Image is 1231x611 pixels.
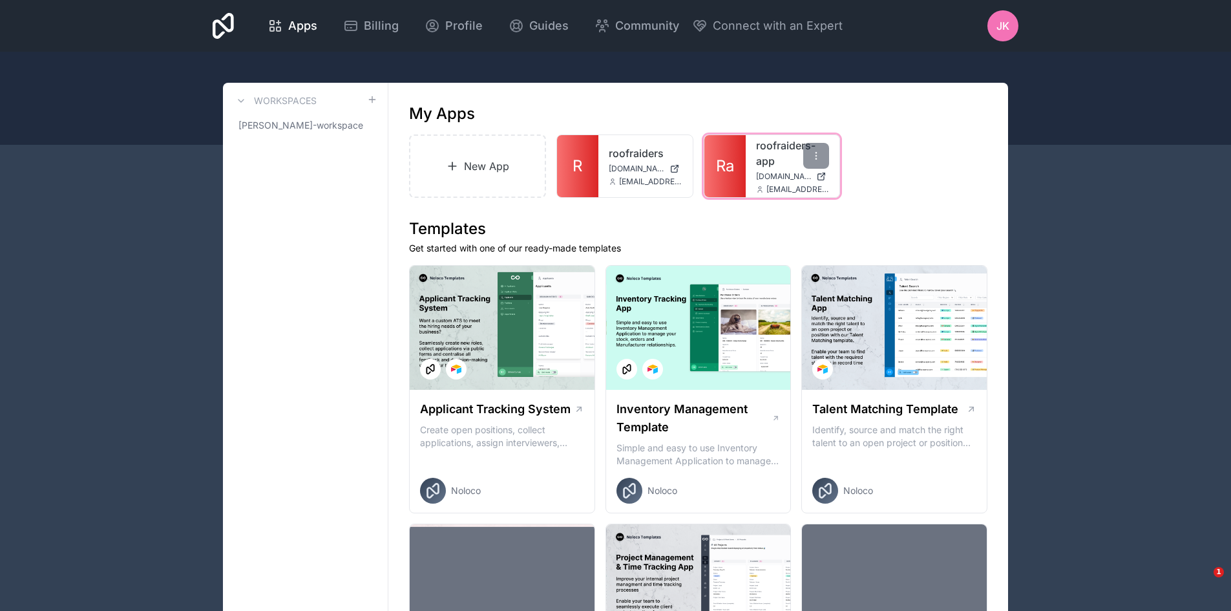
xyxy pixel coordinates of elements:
[238,119,363,132] span: [PERSON_NAME]-workspace
[529,17,569,35] span: Guides
[616,400,772,436] h1: Inventory Management Template
[812,400,958,418] h1: Talent Matching Template
[254,94,317,107] h3: Workspaces
[451,484,481,497] span: Noloco
[756,138,830,169] a: roofraiders-app
[233,93,317,109] a: Workspaces
[257,12,328,40] a: Apps
[573,156,582,177] span: R
[616,442,781,467] p: Simple and easy to use Inventory Management Application to manage your stock, orders and Manufact...
[364,17,399,35] span: Billing
[1214,567,1224,577] span: 1
[409,134,546,198] a: New App
[420,423,584,449] p: Create open positions, collect applications, assign interviewers, centralise candidate feedback a...
[647,364,658,374] img: Airtable Logo
[609,145,682,161] a: roofraiders
[716,156,734,177] span: Ra
[288,17,317,35] span: Apps
[333,12,409,40] a: Billing
[756,171,812,182] span: [DOMAIN_NAME]
[619,177,682,187] span: [EMAIL_ADDRESS][DOMAIN_NAME]
[557,135,598,197] a: R
[609,164,682,174] a: [DOMAIN_NAME]
[409,242,987,255] p: Get started with one of our ready-made templates
[843,484,873,497] span: Noloco
[1187,567,1218,598] iframe: Intercom live chat
[756,171,830,182] a: [DOMAIN_NAME]
[445,17,483,35] span: Profile
[812,423,976,449] p: Identify, source and match the right talent to an open project or position with our Talent Matchi...
[451,364,461,374] img: Airtable Logo
[409,219,987,239] h1: Templates
[766,184,830,195] span: [EMAIL_ADDRESS][DOMAIN_NAME]
[647,484,677,497] span: Noloco
[615,17,679,35] span: Community
[420,400,571,418] h1: Applicant Tracking System
[713,17,843,35] span: Connect with an Expert
[817,364,828,374] img: Airtable Logo
[692,17,843,35] button: Connect with an Expert
[409,103,475,124] h1: My Apps
[414,12,493,40] a: Profile
[996,18,1009,34] span: JK
[704,135,746,197] a: Ra
[584,12,689,40] a: Community
[233,114,377,137] a: [PERSON_NAME]-workspace
[498,12,579,40] a: Guides
[609,164,664,174] span: [DOMAIN_NAME]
